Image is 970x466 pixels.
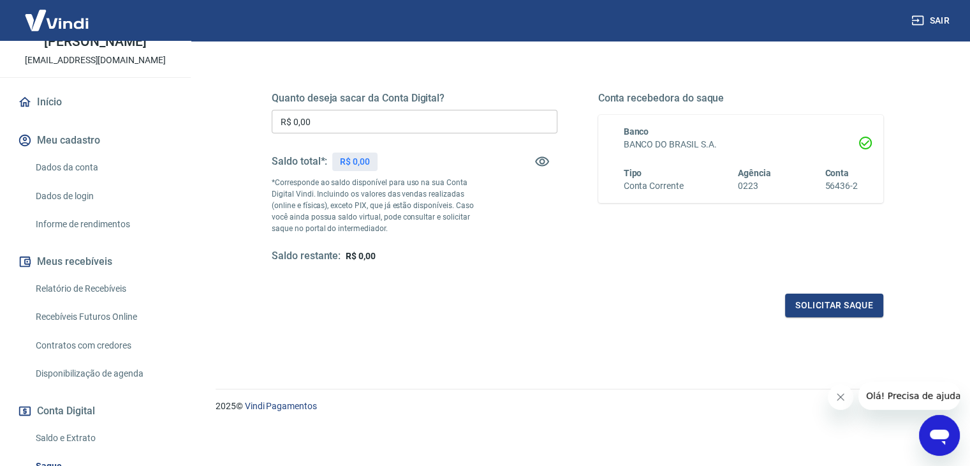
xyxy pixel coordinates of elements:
h5: Saldo restante: [272,250,341,263]
button: Conta Digital [15,397,175,425]
a: Contratos com credores [31,333,175,359]
h5: Conta recebedora do saque [598,92,884,105]
span: Olá! Precisa de ajuda? [8,9,107,19]
a: Início [15,88,175,116]
a: Informe de rendimentos [31,211,175,237]
a: Dados de login [31,183,175,209]
h6: 0223 [738,179,771,193]
span: Banco [624,126,649,137]
a: Disponibilização de agenda [31,361,175,387]
p: [EMAIL_ADDRESS][DOMAIN_NAME] [25,54,166,67]
iframe: Botão para abrir a janela de mensagens [919,415,960,456]
span: Tipo [624,168,642,178]
a: Relatório de Recebíveis [31,276,175,302]
p: *Corresponde ao saldo disponível para uso na sua Conta Digital Vindi. Incluindo os valores das ve... [272,177,486,234]
h6: Conta Corrente [624,179,684,193]
img: Vindi [15,1,98,40]
p: [PERSON_NAME] [44,35,146,49]
p: R$ 0,00 [340,155,370,169]
h6: 56436-2 [825,179,858,193]
button: Sair [909,9,955,33]
span: Conta [825,168,849,178]
span: Agência [738,168,771,178]
h6: BANCO DO BRASIL S.A. [624,138,858,151]
a: Vindi Pagamentos [245,401,317,411]
a: Dados da conta [31,154,175,181]
p: 2025 © [216,400,939,413]
iframe: Mensagem da empresa [858,382,960,410]
h5: Saldo total*: [272,155,327,168]
iframe: Fechar mensagem [828,384,853,410]
h5: Quanto deseja sacar da Conta Digital? [272,92,557,105]
button: Meu cadastro [15,126,175,154]
a: Saldo e Extrato [31,425,175,451]
span: R$ 0,00 [346,251,376,261]
a: Recebíveis Futuros Online [31,304,175,330]
button: Solicitar saque [785,294,883,317]
button: Meus recebíveis [15,248,175,276]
